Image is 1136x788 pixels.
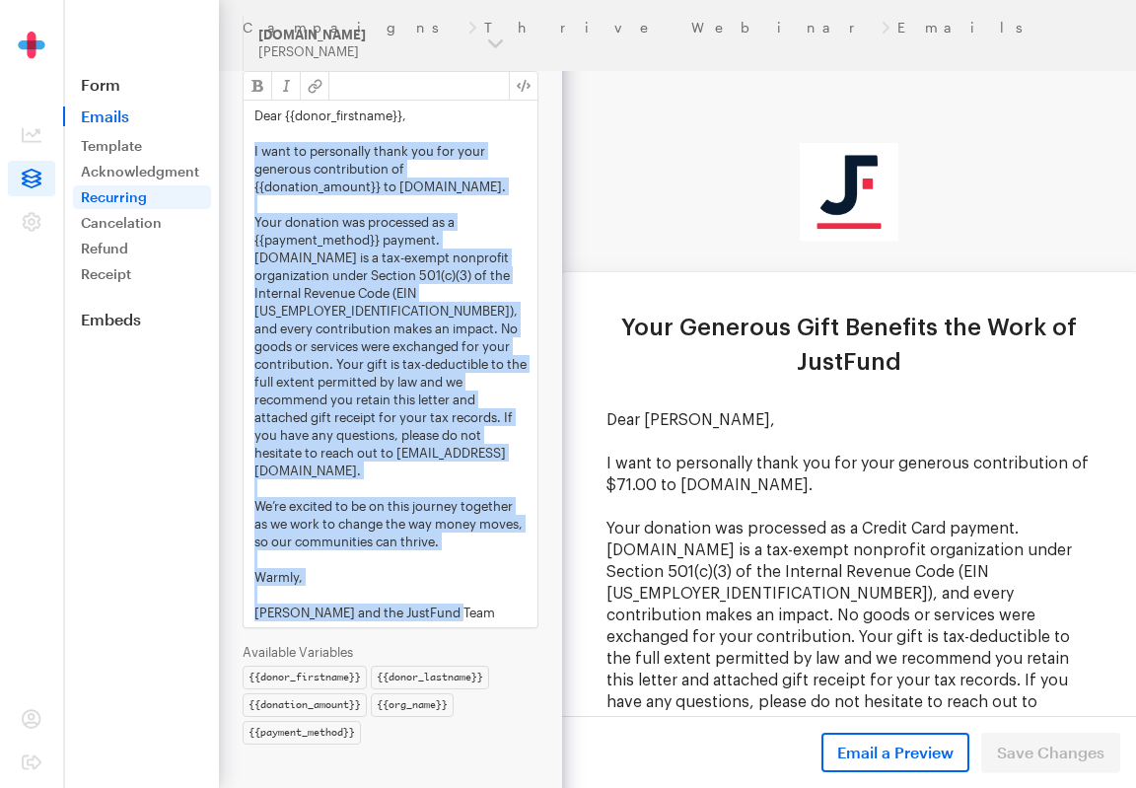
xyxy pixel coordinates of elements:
a: Thrive Webinar [484,20,874,36]
button: View HTML [509,72,537,100]
p: I want to personally thank you for your generous contribution of {{donation_amount}} to [DOMAIN_N... [254,142,527,195]
span: Email a Preview [837,741,954,764]
p: Your donation was processed as a Credit Card payment. [DOMAIN_NAME] is a tax-exempt nonprofit org... [73,463,558,680]
p: We’re excited to be on this journey together as we work to change the way money moves, so our com... [254,497,527,550]
button: [DOMAIN_NAME] [PERSON_NAME] [243,16,519,71]
p: I want to personally thank you for your generous contribution of $71.00 to [DOMAIN_NAME]. [73,397,558,441]
p: Warmly, [254,568,527,586]
a: Recurring [73,185,211,209]
div: {{donor_lastname}} [371,666,489,689]
div: {{donation_amount}} [243,693,367,717]
p: Dear [PERSON_NAME], [73,354,558,376]
button: Emphasis (Cmd + I) [272,72,301,100]
a: Cancelation [73,211,211,235]
td: Your Generous Gift Benefits the Work of JustFund [21,255,610,354]
a: Template [73,134,211,158]
div: [DOMAIN_NAME] [258,27,472,43]
img: logo160.png [266,88,364,186]
div: {{org_name}} [371,693,454,717]
span: Emails [63,107,219,126]
a: Form [63,75,219,95]
div: [PERSON_NAME] [258,43,472,60]
p: [PERSON_NAME] and the JustFund Team [254,604,527,621]
button: Link [301,72,329,100]
button: Email a Preview [821,733,969,772]
a: Receipt [73,262,211,286]
div: Available Variables [243,644,538,660]
p: Your donation was processed as a {{payment_method}} payment. [DOMAIN_NAME] is a tax-exempt nonpro... [254,213,527,479]
div: {{payment_method}} [243,721,361,745]
button: Strong (Cmd + B) [244,72,272,100]
a: Embeds [63,310,219,329]
p: Dear {{donor_firstname}}, [254,107,527,124]
a: Acknowledgment [73,160,211,183]
div: {{donor_firstname}} [243,666,367,689]
a: Refund [73,237,211,260]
